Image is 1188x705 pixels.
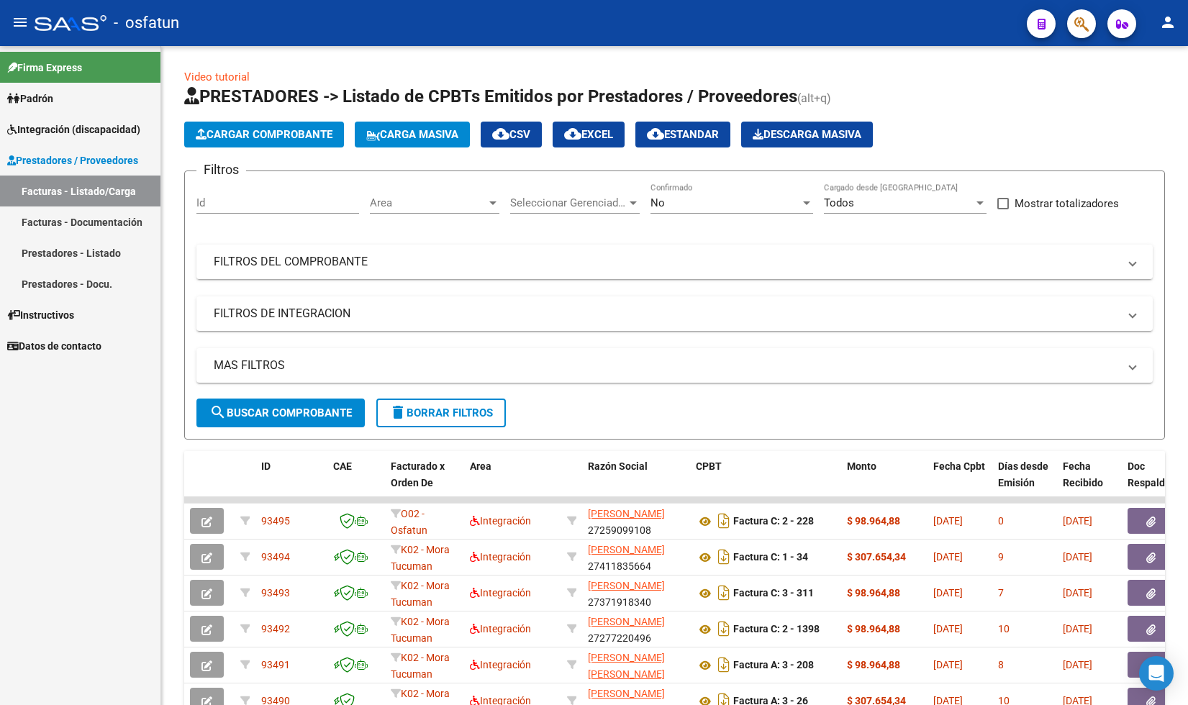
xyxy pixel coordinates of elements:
mat-panel-title: FILTROS DE INTEGRACION [214,306,1118,322]
span: Area [370,196,486,209]
button: Borrar Filtros [376,399,506,427]
mat-panel-title: FILTROS DEL COMPROBANTE [214,254,1118,270]
span: 8 [998,659,1004,670]
i: Descargar documento [715,545,733,568]
span: [DATE] [1063,587,1092,599]
span: Seleccionar Gerenciador [510,196,627,209]
span: K02 - Mora Tucuman [391,616,450,644]
a: Video tutorial [184,70,250,83]
i: Descargar documento [715,617,733,640]
span: Mostrar totalizadores [1015,195,1119,212]
span: (alt+q) [797,91,831,105]
datatable-header-cell: CAE [327,451,385,514]
datatable-header-cell: CPBT [690,451,841,514]
strong: $ 98.964,88 [847,515,900,527]
span: 0 [998,515,1004,527]
span: [PERSON_NAME] [PERSON_NAME] [588,652,665,680]
span: [PERSON_NAME] [588,688,665,699]
span: 93495 [261,515,290,527]
strong: Factura C: 1 - 34 [733,552,808,563]
mat-icon: cloud_download [647,125,664,142]
button: Buscar Comprobante [196,399,365,427]
span: ID [261,460,271,472]
span: CPBT [696,460,722,472]
span: Padrón [7,91,53,106]
span: [PERSON_NAME] [588,508,665,519]
span: 93491 [261,659,290,670]
span: Razón Social [588,460,648,472]
button: Carga Masiva [355,122,470,147]
span: [DATE] [1063,623,1092,634]
span: CAE [333,460,352,472]
i: Descargar documento [715,653,733,676]
span: Todos [824,196,854,209]
span: Monto [847,460,876,472]
strong: Factura A: 3 - 208 [733,660,814,671]
span: K02 - Mora Tucuman [391,580,450,608]
datatable-header-cell: Area [464,451,561,514]
span: Facturado x Orden De [391,460,445,488]
mat-expansion-panel-header: FILTROS DEL COMPROBANTE [196,245,1153,279]
datatable-header-cell: ID [255,451,327,514]
span: [DATE] [933,587,963,599]
span: 10 [998,623,1010,634]
span: Carga Masiva [366,128,458,141]
i: Descargar documento [715,581,733,604]
span: CSV [492,128,530,141]
span: O02 - Osfatun Propio [391,508,427,552]
span: Datos de contacto [7,338,101,354]
mat-icon: menu [12,14,29,31]
span: EXCEL [564,128,613,141]
span: Area [470,460,491,472]
button: Cargar Comprobante [184,122,344,147]
span: Borrar Filtros [389,406,493,419]
span: [DATE] [1063,515,1092,527]
span: Buscar Comprobante [209,406,352,419]
datatable-header-cell: Fecha Recibido [1057,451,1122,514]
span: No [650,196,665,209]
span: 9 [998,551,1004,563]
mat-icon: cloud_download [492,125,509,142]
mat-icon: delete [389,404,407,421]
span: [DATE] [933,659,963,670]
button: Descarga Masiva [741,122,873,147]
span: - osfatun [114,7,179,39]
datatable-header-cell: Días desde Emisión [992,451,1057,514]
button: Estandar [635,122,730,147]
span: Instructivos [7,307,74,323]
span: Integración (discapacidad) [7,122,140,137]
mat-icon: search [209,404,227,421]
app-download-masive: Descarga masiva de comprobantes (adjuntos) [741,122,873,147]
span: [PERSON_NAME] [588,544,665,555]
span: Integración [470,515,531,527]
span: K02 - Mora Tucuman [391,652,450,680]
span: Integración [470,623,531,634]
span: [DATE] [1063,551,1092,563]
span: 93492 [261,623,290,634]
strong: $ 98.964,88 [847,659,900,670]
strong: $ 98.964,88 [847,623,900,634]
button: EXCEL [553,122,625,147]
span: [DATE] [933,623,963,634]
i: Descargar documento [715,509,733,532]
datatable-header-cell: Monto [841,451,928,514]
strong: Factura C: 3 - 311 [733,588,814,599]
div: 27259099108 [588,506,684,536]
mat-expansion-panel-header: MAS FILTROS [196,348,1153,383]
span: Fecha Recibido [1063,460,1103,488]
strong: Factura C: 2 - 228 [733,516,814,527]
div: 27277220496 [588,614,684,644]
strong: $ 98.964,88 [847,587,900,599]
span: [PERSON_NAME] [588,580,665,591]
span: Días desde Emisión [998,460,1048,488]
span: Firma Express [7,60,82,76]
span: Descarga Masiva [753,128,861,141]
span: [DATE] [933,515,963,527]
span: 93493 [261,587,290,599]
div: 27371918340 [588,578,684,608]
span: Fecha Cpbt [933,460,985,472]
mat-expansion-panel-header: FILTROS DE INTEGRACION [196,296,1153,331]
span: 7 [998,587,1004,599]
span: [DATE] [933,551,963,563]
strong: $ 307.654,34 [847,551,906,563]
